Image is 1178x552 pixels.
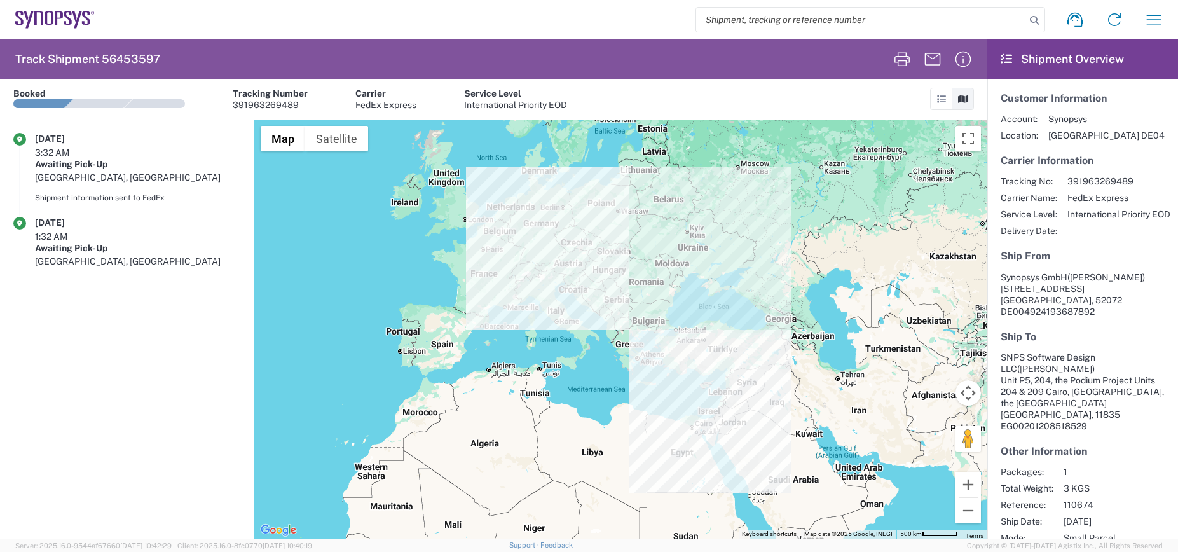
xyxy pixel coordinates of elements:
button: Show street map [261,126,305,151]
h2: Track Shipment 56453597 [15,52,160,67]
span: ([PERSON_NAME]) [1067,272,1145,282]
div: 3:32 AM [35,147,99,158]
h5: Customer Information [1001,92,1165,104]
span: Small Parcel [1064,532,1136,544]
span: Tracking No: [1001,176,1057,187]
span: Account: [1001,113,1038,125]
span: SNPS Software Design LLC Unit P5, 204, the Podium Project Units 204 & 209 Cairo, [GEOGRAPHIC_DATA... [1001,352,1164,408]
div: Carrier [355,88,416,99]
span: Service Level: [1001,209,1057,220]
div: Awaiting Pick-Up [35,158,241,170]
span: 500 km [900,530,922,537]
span: Reference: [1001,499,1053,511]
button: Drag Pegman onto the map to open Street View [955,426,981,452]
button: Zoom in [955,472,981,497]
div: International Priority EOD [464,99,567,111]
span: [GEOGRAPHIC_DATA] DE04 [1048,130,1165,141]
span: [STREET_ADDRESS] [1001,284,1085,294]
span: ([PERSON_NAME]) [1017,364,1095,374]
div: Service Level [464,88,567,99]
div: Tracking Number [233,88,308,99]
span: Synopsys [1048,113,1165,125]
div: [GEOGRAPHIC_DATA], [GEOGRAPHIC_DATA] [35,172,241,183]
span: [DATE] 10:42:29 [120,542,172,549]
span: 1 [1064,466,1136,478]
a: Terms [966,532,983,539]
input: Shipment, tracking or reference number [696,8,1025,32]
div: Awaiting Pick-Up [35,242,241,254]
h5: Ship From [1001,250,1165,262]
span: Delivery Date: [1001,225,1057,237]
div: [GEOGRAPHIC_DATA], [GEOGRAPHIC_DATA] [35,256,241,267]
span: 391963269489 [1067,176,1170,187]
a: Open this area in Google Maps (opens a new window) [257,522,299,539]
address: [GEOGRAPHIC_DATA], 11835 EG [1001,352,1165,432]
span: 3 KGS [1064,483,1136,494]
address: [GEOGRAPHIC_DATA], 52072 DE [1001,272,1165,317]
span: 00201208518529 [1013,421,1087,431]
div: FedEx Express [355,99,416,111]
div: 1:32 AM [35,231,99,242]
div: [DATE] [35,217,99,228]
button: Keyboard shortcuts [742,530,797,539]
span: FedEx Express [1067,192,1170,204]
div: Booked [13,88,46,99]
span: [DATE] [1064,516,1136,527]
img: Google [257,522,299,539]
span: Location: [1001,130,1038,141]
span: Carrier Name: [1001,192,1057,204]
span: 004924193687892 [1013,307,1095,317]
button: Toggle fullscreen view [955,126,981,151]
span: Packages: [1001,466,1053,478]
div: [DATE] [35,133,99,144]
span: Mode: [1001,532,1053,544]
span: Server: 2025.16.0-9544af67660 [15,542,172,549]
span: Total Weight: [1001,483,1053,494]
h5: Other Information [1001,445,1165,457]
button: Show satellite imagery [305,126,368,151]
button: Zoom out [955,498,981,523]
span: Synopsys GmbH [1001,272,1067,282]
span: 110674 [1064,499,1136,511]
span: [DATE] 10:40:19 [263,542,312,549]
span: Copyright © [DATE]-[DATE] Agistix Inc., All Rights Reserved [967,540,1163,551]
a: Support [509,541,541,549]
h5: Ship To [1001,331,1165,343]
a: Feedback [540,541,573,549]
span: Client: 2025.16.0-8fc0770 [177,542,312,549]
header: Shipment Overview [987,39,1178,79]
button: Map Scale: 500 km per 53 pixels [896,530,962,539]
span: Ship Date: [1001,516,1053,527]
span: International Priority EOD [1067,209,1170,220]
div: Shipment information sent to FedEx [35,192,241,204]
h5: Carrier Information [1001,155,1165,167]
span: Map data ©2025 Google, INEGI [804,530,893,537]
button: Map camera controls [955,380,981,406]
div: 391963269489 [233,99,308,111]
